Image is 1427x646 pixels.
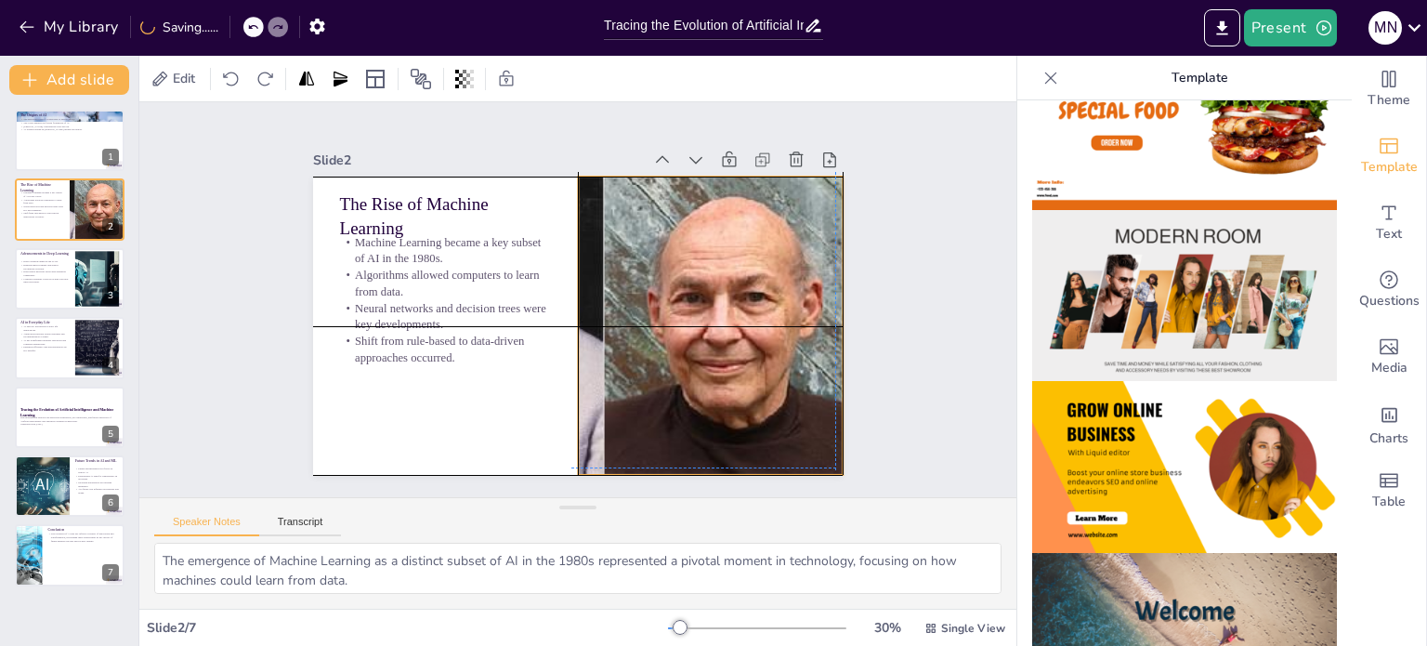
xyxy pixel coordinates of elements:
button: M N [1368,9,1402,46]
div: 1 [102,149,119,165]
p: Breakthroughs in image and speech recognition occurred. [20,263,70,270]
button: My Library [14,12,126,42]
p: [PERSON_NAME] contributions were pivotal. [20,125,119,128]
span: Media [1371,358,1407,378]
div: 6 [15,455,124,517]
textarea: The emergence of Machine Learning as a distinct subset of AI in the 1980s represented a pivotal m... [154,543,1002,594]
p: Machine Learning became a key subset of AI in the 1980s. [20,191,64,197]
p: Neural networks and decision trees were key developments. [337,275,552,330]
div: 1 [15,110,124,171]
div: Slide 2 / 7 [147,619,668,637]
p: Shift from rule-based to data-driven approaches occurred. [334,308,548,363]
span: Text [1376,224,1402,244]
img: thumb-4.png [1032,381,1337,553]
span: Template [1361,157,1418,178]
p: Generated with [URL] [20,422,119,426]
button: Speaker Notes [154,516,259,536]
p: AI and ML are integral to daily life applications. [20,325,70,332]
button: Present [1244,9,1337,46]
div: Layout [360,64,390,94]
p: Enhanced efficiency and personalization are key benefits. [20,346,70,352]
p: The evolution of AI and ML reflects a journey of innovation and transformation, positioning these... [47,533,119,543]
div: 5 [102,426,119,442]
p: Future advancements will focus on ethical AI. [75,468,119,474]
p: Applications include virtual assistants and recommendation systems. [20,332,70,338]
div: Add text boxes [1352,190,1426,257]
p: Future Trends in AI and ML [75,458,119,464]
p: AI research began in [PERSON_NAME] during this period. [20,128,119,132]
div: 2 [102,218,119,235]
p: The 1950s marked the formal foundation of AI. [20,121,119,125]
span: Theme [1368,90,1410,111]
span: Charts [1369,428,1408,449]
p: Increased automation will reshape industries. [75,481,119,487]
div: Get real-time input from your audience [1352,257,1426,323]
p: Conclusion [47,528,119,534]
p: This presentation explores the historical progression, key milestones, and future directions of A... [20,415,119,422]
span: Questions [1359,291,1420,311]
div: Change the overall theme [1352,56,1426,123]
p: Deep neural networks showcased enhanced capabilities. [20,270,70,276]
div: 30 % [865,619,910,637]
p: Machine Learning became a key subset of AI in the 1980s. [344,209,558,264]
strong: Tracing the Evolution of Artificial Intelligence and Machine Learning [20,407,113,416]
button: Transcript [259,516,342,536]
span: Single View [941,621,1005,636]
p: Complex problems could be tackled with real-time processing. [20,277,70,283]
div: 7 [102,564,119,581]
p: The Rise of Machine Learning [20,182,64,192]
input: Insert title [604,12,804,39]
p: AI's future will influence perceptions and usage. [75,488,119,494]
div: 4 [102,357,119,374]
p: Advancements in Deep Learning [20,251,70,257]
p: Template [1066,56,1333,100]
div: 2 [15,178,124,240]
div: 5 [15,387,124,448]
div: Add images, graphics, shapes or video [1352,323,1426,390]
div: 3 [15,248,124,310]
div: Saving...... [140,19,218,36]
div: Add a table [1352,457,1426,524]
img: thumb-2.png [1032,38,1337,210]
p: The Origins of AI [20,112,119,118]
div: M N [1368,11,1402,45]
p: The historical roots of AI date back to ancient myths. [20,118,119,122]
p: Shift from rule-based to data-driven approaches occurred. [20,211,64,218]
p: AI in Everyday Life [20,320,70,325]
span: Edit [169,70,199,87]
div: Add ready made slides [1352,123,1426,190]
p: Explainable AI aims for transparency in decisions. [75,474,119,481]
p: Algorithms allowed computers to learn from data. [341,242,556,297]
p: Algorithms allowed computers to learn from data. [20,197,64,204]
p: Deep Learning surged in the 2010s. [20,259,70,263]
button: Export to PowerPoint [1204,9,1240,46]
p: The Rise of Machine Learning [347,167,563,239]
button: Add slide [9,65,129,95]
p: AI has transformed business operations and consumer interactions. [20,339,70,346]
div: 7 [15,524,124,586]
span: Position [410,68,432,90]
p: Neural networks and decision trees were key developments. [20,204,64,211]
div: Slide 2 [328,125,658,177]
div: Add charts and graphs [1352,390,1426,457]
div: 4 [15,317,124,378]
div: 6 [102,494,119,511]
img: thumb-3.png [1032,210,1337,382]
span: Table [1372,492,1406,512]
div: 3 [102,287,119,304]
